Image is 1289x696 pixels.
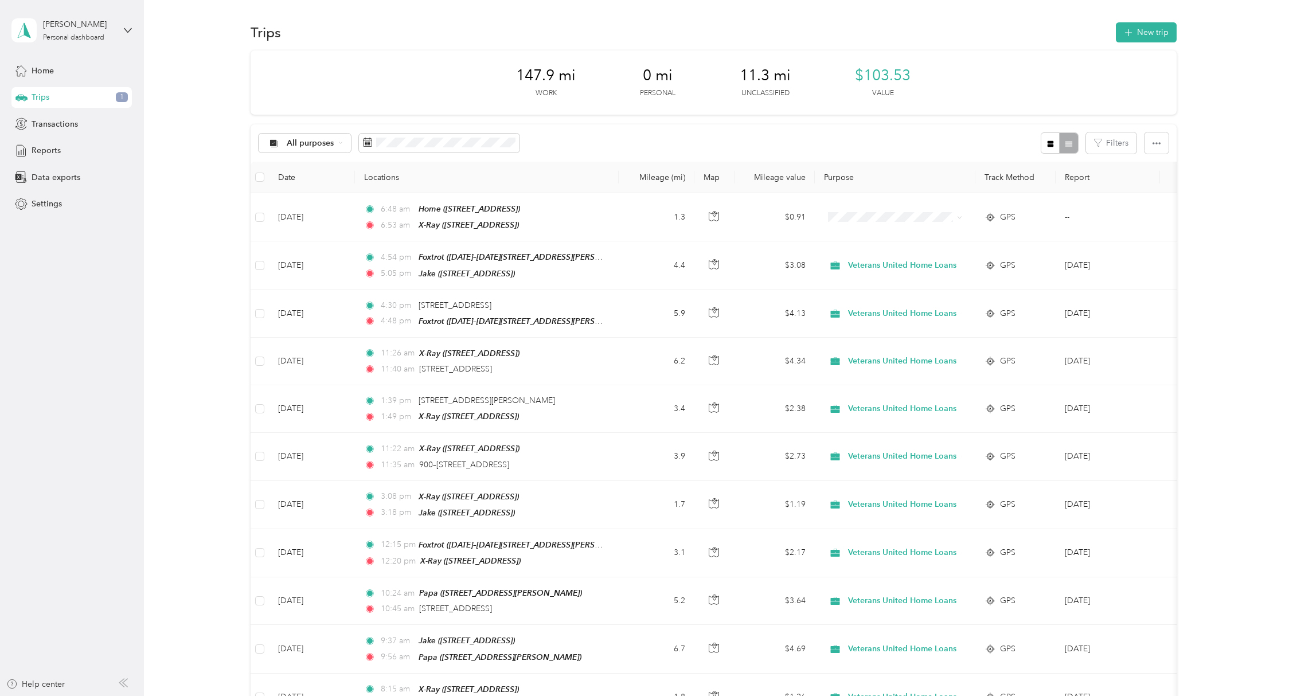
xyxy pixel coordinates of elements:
[355,162,619,193] th: Locations
[1000,355,1015,367] span: GPS
[1000,307,1015,320] span: GPS
[1056,193,1160,241] td: --
[420,556,521,565] span: X-Ray ([STREET_ADDRESS])
[269,290,355,338] td: [DATE]
[619,290,694,338] td: 5.9
[419,652,581,662] span: Papa ([STREET_ADDRESS][PERSON_NAME])
[419,412,519,421] span: X-Ray ([STREET_ADDRESS])
[848,307,956,320] span: Veterans United Home Loans
[735,193,815,241] td: $0.91
[848,546,956,559] span: Veterans United Home Loans
[269,625,355,673] td: [DATE]
[381,315,413,327] span: 4:48 pm
[419,300,491,310] span: [STREET_ADDRESS]
[381,203,413,216] span: 6:48 am
[848,402,956,415] span: Veterans United Home Loans
[419,636,515,645] span: Jake ([STREET_ADDRESS])
[619,241,694,290] td: 4.4
[815,162,975,193] th: Purpose
[381,490,413,503] span: 3:08 pm
[1000,259,1015,272] span: GPS
[419,685,519,694] span: X-Ray ([STREET_ADDRESS])
[381,635,413,647] span: 9:37 am
[848,355,956,367] span: Veterans United Home Loans
[619,433,694,480] td: 3.9
[43,34,104,41] div: Personal dashboard
[1225,632,1289,696] iframe: Everlance-gr Chat Button Frame
[269,338,355,385] td: [DATE]
[381,443,415,455] span: 11:22 am
[1000,595,1015,607] span: GPS
[269,162,355,193] th: Date
[116,92,128,103] span: 1
[735,625,815,673] td: $4.69
[32,144,61,157] span: Reports
[381,394,413,407] span: 1:39 pm
[381,410,413,423] span: 1:49 pm
[1056,241,1160,290] td: Sep 2025
[619,625,694,673] td: 6.7
[694,162,735,193] th: Map
[419,492,519,501] span: X-Ray ([STREET_ADDRESS])
[619,385,694,433] td: 3.4
[419,508,515,517] span: Jake ([STREET_ADDRESS])
[741,88,790,99] p: Unclassified
[1116,22,1177,42] button: New trip
[735,290,815,338] td: $4.13
[381,363,415,376] span: 11:40 am
[1056,385,1160,433] td: Sep 2025
[640,88,675,99] p: Personal
[1056,162,1160,193] th: Report
[419,220,519,229] span: X-Ray ([STREET_ADDRESS])
[1056,481,1160,529] td: Sep 2025
[419,349,519,358] span: X-Ray ([STREET_ADDRESS])
[32,91,49,103] span: Trips
[619,193,694,241] td: 1.3
[1086,132,1136,154] button: Filters
[381,587,415,600] span: 10:24 am
[643,67,673,85] span: 0 mi
[735,385,815,433] td: $2.38
[419,604,492,613] span: [STREET_ADDRESS]
[619,338,694,385] td: 6.2
[419,588,582,597] span: Papa ([STREET_ADDRESS][PERSON_NAME])
[619,481,694,529] td: 1.7
[1056,433,1160,480] td: Sep 2025
[872,88,894,99] p: Value
[381,555,416,568] span: 12:20 pm
[735,481,815,529] td: $1.19
[619,162,694,193] th: Mileage (mi)
[419,460,509,470] span: 900–[STREET_ADDRESS]
[536,88,557,99] p: Work
[848,450,956,463] span: Veterans United Home Loans
[1000,211,1015,224] span: GPS
[848,259,956,272] span: Veterans United Home Loans
[848,643,956,655] span: Veterans United Home Loans
[735,433,815,480] td: $2.73
[735,529,815,577] td: $2.17
[32,118,78,130] span: Transactions
[419,252,640,262] span: Foxtrot ([DATE]–[DATE][STREET_ADDRESS][PERSON_NAME])
[381,299,413,312] span: 4:30 pm
[619,577,694,625] td: 5.2
[269,481,355,529] td: [DATE]
[6,678,65,690] button: Help center
[287,139,334,147] span: All purposes
[1056,290,1160,338] td: Sep 2025
[381,347,415,359] span: 11:26 am
[848,498,956,511] span: Veterans United Home Loans
[381,603,415,615] span: 10:45 am
[1056,625,1160,673] td: Sep 2025
[735,577,815,625] td: $3.64
[269,385,355,433] td: [DATE]
[419,269,515,278] span: Jake ([STREET_ADDRESS])
[735,338,815,385] td: $4.34
[1056,338,1160,385] td: Sep 2025
[381,267,413,280] span: 5:05 pm
[381,459,415,471] span: 11:35 am
[381,219,413,232] span: 6:53 am
[419,316,640,326] span: Foxtrot ([DATE]–[DATE][STREET_ADDRESS][PERSON_NAME])
[419,204,520,213] span: Home ([STREET_ADDRESS])
[381,683,413,695] span: 8:15 am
